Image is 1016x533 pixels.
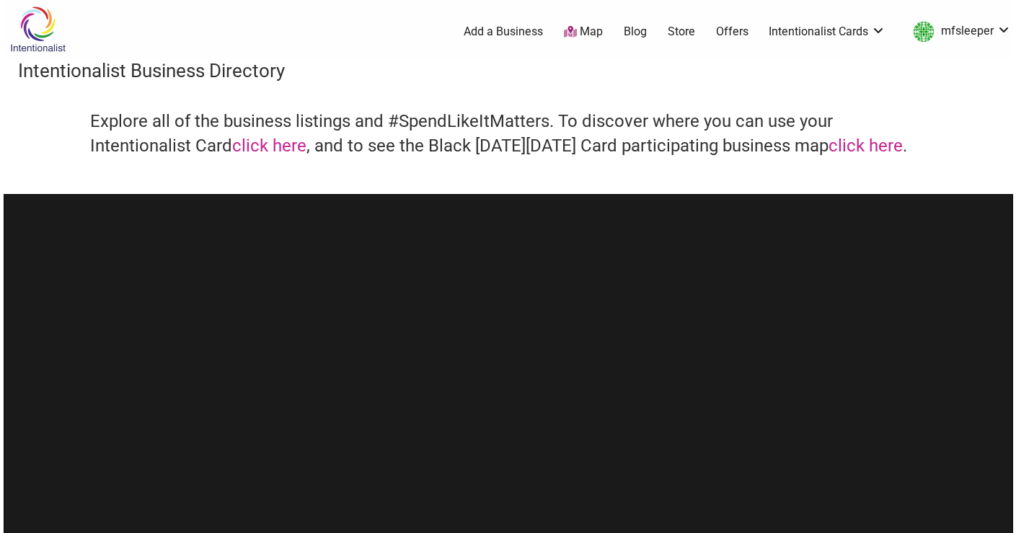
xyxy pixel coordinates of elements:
h3: Intentionalist Business Directory [18,58,999,84]
a: Offers [716,24,748,40]
a: Intentionalist Cards [769,24,885,40]
h4: Explore all of the business listings and #SpendLikeItMatters. To discover where you can use your ... [90,110,927,158]
a: Blog [624,24,647,40]
a: Add a Business [464,24,543,40]
img: Intentionalist [4,6,72,53]
a: click here [829,136,903,156]
a: mfsleeper [906,19,1011,45]
a: Map [564,24,603,40]
a: Store [668,24,695,40]
a: click here [232,136,306,156]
